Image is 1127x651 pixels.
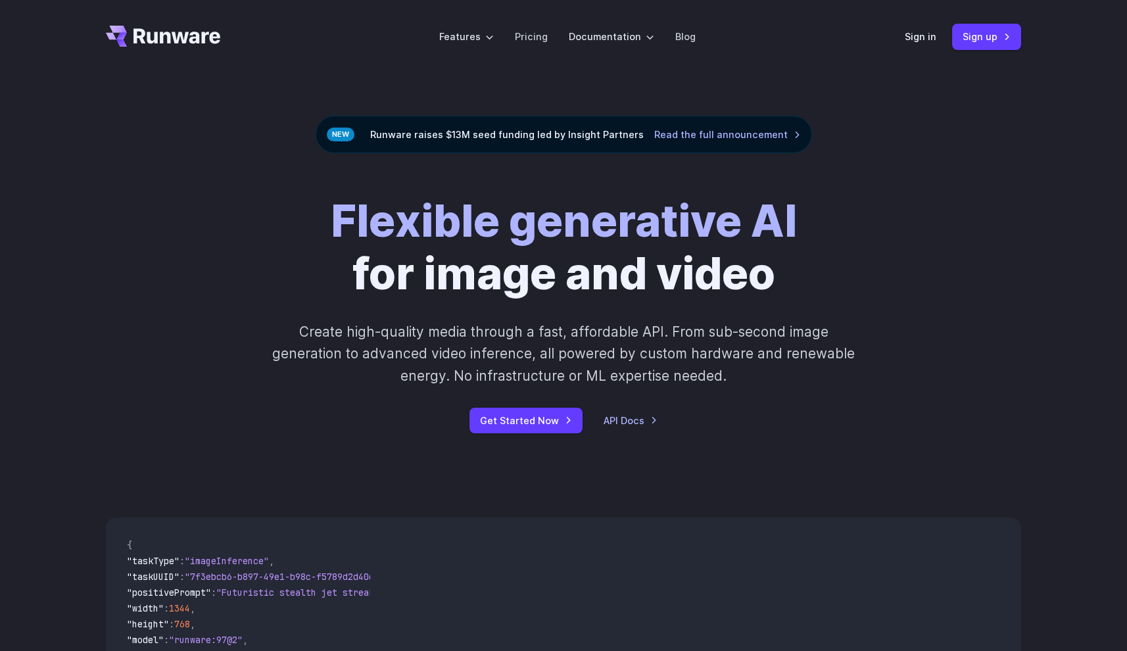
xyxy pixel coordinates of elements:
[169,634,243,646] span: "runware:97@2"
[164,602,169,614] span: :
[211,587,216,598] span: :
[174,618,190,630] span: 768
[127,587,211,598] span: "positivePrompt"
[316,116,812,153] div: Runware raises $13M seed funding led by Insight Partners
[675,29,696,44] a: Blog
[169,602,190,614] span: 1344
[905,29,936,44] a: Sign in
[169,618,174,630] span: :
[469,408,583,433] a: Get Started Now
[127,571,180,583] span: "taskUUID"
[190,602,195,614] span: ,
[180,571,185,583] span: :
[185,555,269,567] span: "imageInference"
[127,555,180,567] span: "taskType"
[654,127,801,142] a: Read the full announcement
[331,195,797,300] h1: for image and video
[604,413,658,428] a: API Docs
[185,571,385,583] span: "7f3ebcb6-b897-49e1-b98c-f5789d2d40d7"
[569,29,654,44] label: Documentation
[180,555,185,567] span: :
[127,634,164,646] span: "model"
[243,634,248,646] span: ,
[515,29,548,44] a: Pricing
[127,602,164,614] span: "width"
[127,539,132,551] span: {
[331,195,797,247] strong: Flexible generative AI
[216,587,695,598] span: "Futuristic stealth jet streaking through a neon-lit cityscape with glowing purple exhaust"
[106,26,220,47] a: Go to /
[271,321,857,387] p: Create high-quality media through a fast, affordable API. From sub-second image generation to adv...
[269,555,274,567] span: ,
[127,618,169,630] span: "height"
[164,634,169,646] span: :
[439,29,494,44] label: Features
[190,618,195,630] span: ,
[952,24,1021,49] a: Sign up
